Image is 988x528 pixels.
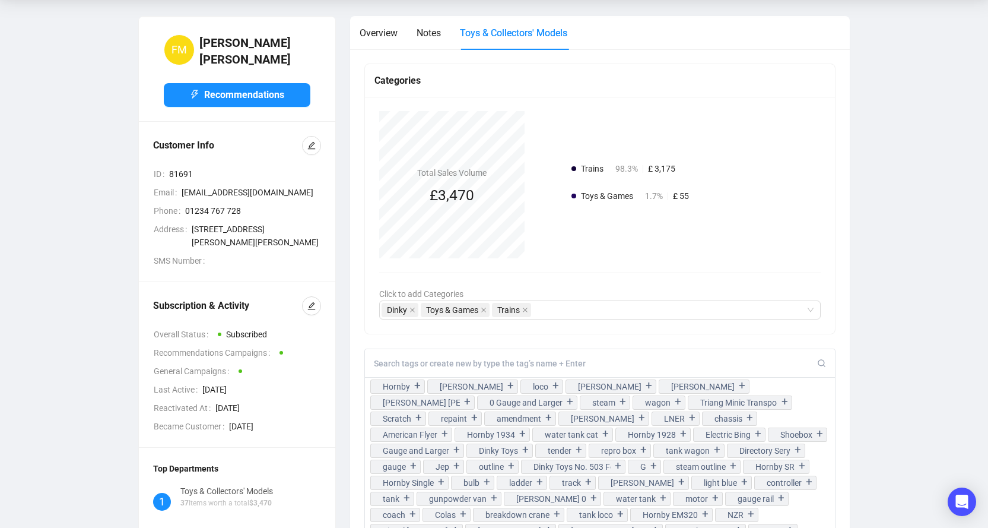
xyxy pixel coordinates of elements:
div: Hornby SR [755,460,795,473]
div: + [711,444,724,456]
div: Categories [374,73,826,88]
div: + [779,396,792,408]
div: Top Departments [153,462,321,475]
span: 1.7% [645,191,663,201]
div: [PERSON_NAME] [440,380,503,393]
div: Gauge and Larger [383,444,449,457]
span: Recommendations Campaigns [154,346,275,359]
div: Shoebox [780,428,812,441]
span: Overview [360,27,398,39]
div: + [549,380,563,392]
span: close [522,307,528,313]
span: Phone [154,204,185,217]
span: Trains [492,303,531,317]
div: + [614,508,627,520]
div: + [519,444,532,456]
button: Recommendations [164,83,310,107]
div: Hornby [383,380,410,393]
span: General Campaigns [154,365,234,378]
div: Scratch [383,412,411,425]
div: + [745,508,758,520]
div: + [709,492,722,504]
span: 01234 767 728 [185,204,321,217]
div: + [481,476,494,488]
div: + [677,428,690,440]
div: + [457,508,470,520]
div: tank [383,492,399,505]
div: steam [592,396,615,409]
span: 81691 [169,167,321,181]
div: tank wagon [666,444,710,457]
span: Subscribed [226,330,267,339]
div: + [504,380,517,392]
div: Colas [435,508,456,521]
span: [DATE] [202,383,321,396]
div: + [675,476,688,488]
span: [DATE] [215,401,321,415]
div: controller [767,476,802,489]
div: Dinky Toys [479,444,518,457]
div: [PERSON_NAME] [571,412,634,425]
div: water tank [616,492,656,505]
div: + [407,460,420,472]
div: + [411,380,424,392]
div: + [551,508,564,520]
span: Reactivated At [154,401,215,415]
div: repro box [601,444,636,457]
span: edit [307,141,316,150]
span: Last Active [154,383,202,396]
div: + [744,412,757,424]
div: + [542,412,555,424]
span: [EMAIL_ADDRESS][DOMAIN_NAME] [182,186,321,199]
div: repaint [441,412,467,425]
div: £3,470 [417,184,487,207]
div: outline [479,460,504,473]
div: + [647,460,660,472]
div: + [516,428,529,440]
div: + [657,492,670,504]
div: LNER [664,412,685,425]
h4: [PERSON_NAME] [PERSON_NAME] [199,34,310,68]
div: + [796,460,809,472]
span: Click to add Categories [379,289,463,299]
div: Dinky Toys No. 503 Foden [533,460,611,473]
div: amendment [497,412,541,425]
div: + [533,476,547,488]
div: chassis [714,412,742,425]
span: £ 3,175 [648,164,675,173]
div: + [617,396,630,408]
div: breakdown crane [485,508,549,521]
div: NZR [728,508,744,521]
div: loco [533,380,548,393]
div: 0 Gauge and Larger [490,396,563,409]
div: ladder [509,476,532,489]
div: water tank cat [545,428,598,441]
div: + [814,428,827,440]
div: + [461,396,474,408]
span: thunderbolt [190,90,199,99]
span: close [481,307,487,313]
div: + [752,428,765,440]
div: gauge rail [738,492,774,505]
span: close [409,307,415,313]
div: + [736,380,749,392]
div: + [582,476,595,488]
div: [PERSON_NAME] [578,380,641,393]
div: Hornby 1928 [628,428,676,441]
div: Electric Bing [706,428,751,441]
div: Hornby EM320 [643,508,698,521]
div: coach [383,508,405,521]
div: + [686,412,699,424]
span: Toys & Collectors' Models [460,27,567,39]
span: Trains [497,303,520,317]
div: Hornby Single [383,476,434,489]
span: SMS Number [154,254,209,267]
span: ID [154,167,169,181]
div: + [599,428,612,440]
span: [DATE] [229,420,321,433]
div: Jep [436,460,449,473]
div: Directory Sery [739,444,790,457]
div: + [505,460,518,472]
span: 37 [180,499,189,507]
span: Trains [581,164,603,173]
